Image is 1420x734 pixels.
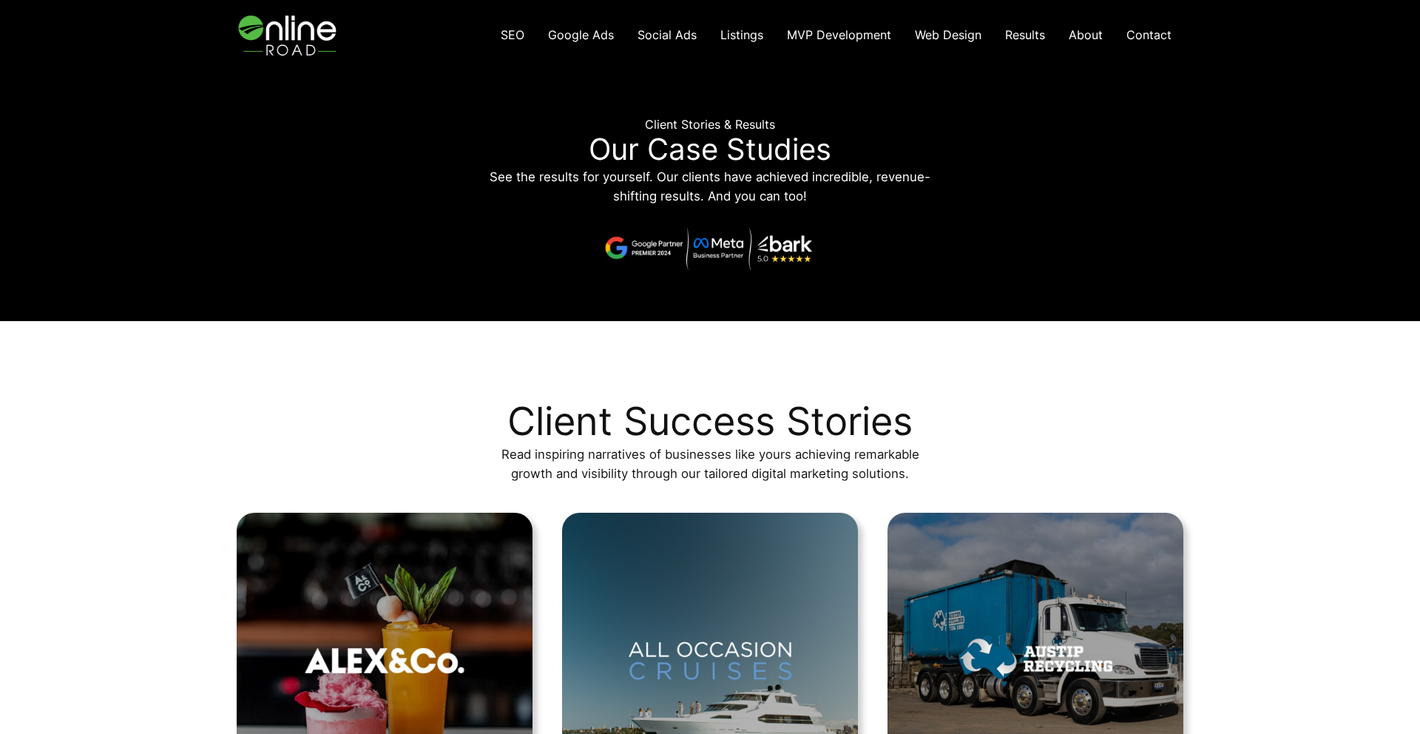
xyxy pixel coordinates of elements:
p: Our Case Studies [481,132,939,167]
span: About [1069,27,1103,42]
a: Social Ads [626,20,709,50]
a: Google Ads [536,20,626,50]
span: Google Ads [548,27,614,42]
span: Web Design [915,27,981,42]
span: Social Ads [638,27,697,42]
span: Contact [1126,27,1171,42]
a: Web Design [903,20,993,50]
span: MVP Development [787,27,891,42]
span: SEO [501,27,524,42]
nav: Navigation [489,20,1183,50]
h6: Client Stories & Results [481,118,939,132]
a: Listings [709,20,775,50]
a: MVP Development [775,20,903,50]
a: SEO [489,20,536,50]
p: Read inspiring narratives of businesses like yours achieving remarkable growth and visibility thr... [481,445,939,483]
a: Results [993,20,1057,50]
h2: Client Success Stories [507,398,913,445]
a: Contact [1115,20,1183,50]
a: About [1057,20,1115,50]
span: Listings [720,27,763,42]
p: See the results for yourself. Our clients have achieved incredible, revenue-shifting results. And... [481,167,939,206]
span: Results [1005,27,1045,42]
